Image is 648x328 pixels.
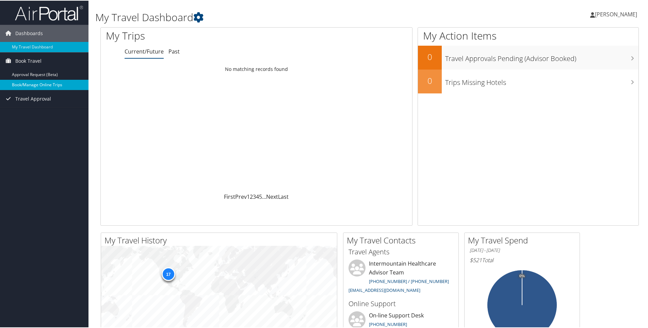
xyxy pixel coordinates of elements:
[445,50,638,63] h3: Travel Approvals Pending (Advisor Booked)
[247,192,250,200] a: 1
[345,259,457,295] li: Intermountain Healthcare Advisor Team
[369,320,407,327] a: [PHONE_NUMBER]
[470,256,482,263] span: $521
[590,3,644,24] a: [PERSON_NAME]
[418,69,638,93] a: 0Trips Missing Hotels
[349,247,453,256] h3: Travel Agents
[349,286,420,293] a: [EMAIL_ADDRESS][DOMAIN_NAME]
[259,192,262,200] a: 5
[595,10,637,17] span: [PERSON_NAME]
[101,62,412,75] td: No matching records found
[15,90,51,107] span: Travel Approval
[168,47,180,55] a: Past
[15,52,42,69] span: Book Travel
[262,192,266,200] span: …
[15,4,83,20] img: airportal-logo.png
[95,10,461,24] h1: My Travel Dashboard
[418,28,638,42] h1: My Action Items
[104,234,337,245] h2: My Travel History
[253,192,256,200] a: 3
[349,298,453,308] h3: Online Support
[418,74,442,86] h2: 0
[266,192,278,200] a: Next
[161,267,175,280] div: 17
[470,247,574,253] h6: [DATE] - [DATE]
[15,24,43,41] span: Dashboards
[519,273,525,278] tspan: 0%
[224,192,235,200] a: First
[445,74,638,87] h3: Trips Missing Hotels
[369,278,449,284] a: [PHONE_NUMBER] / [PHONE_NUMBER]
[235,192,247,200] a: Prev
[250,192,253,200] a: 2
[468,234,580,245] h2: My Travel Spend
[470,256,574,263] h6: Total
[256,192,259,200] a: 4
[125,47,164,55] a: Current/Future
[347,234,458,245] h2: My Travel Contacts
[418,50,442,62] h2: 0
[278,192,289,200] a: Last
[106,28,277,42] h1: My Trips
[418,45,638,69] a: 0Travel Approvals Pending (Advisor Booked)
